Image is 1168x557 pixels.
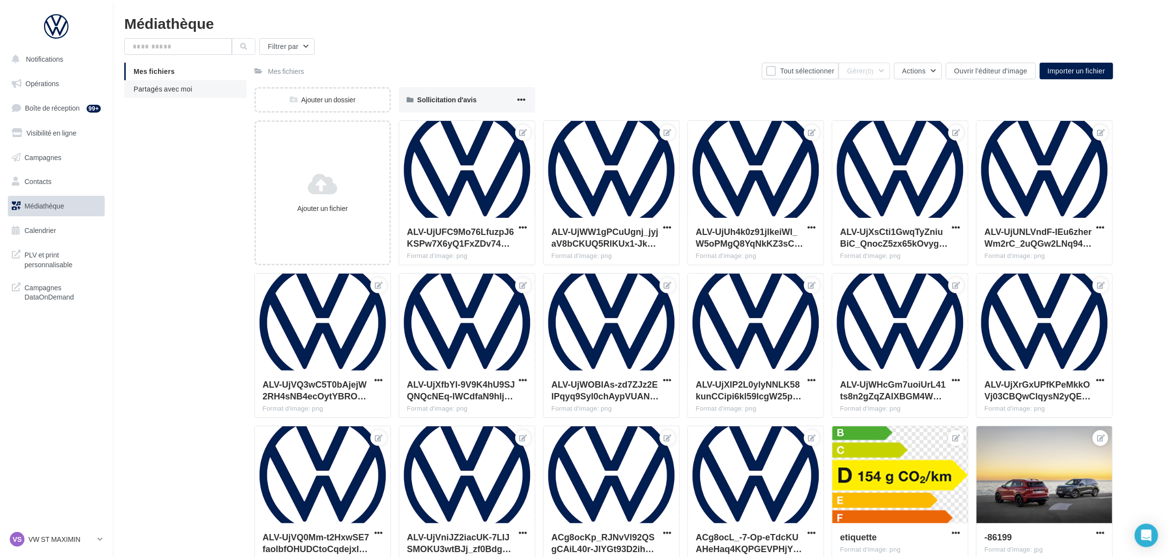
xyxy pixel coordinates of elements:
span: ACg8ocKp_RJNvVl92QSgCAiL40r-JIYGt93D2ihB6DG1ZyFOvqn9MWSi2A [551,532,655,554]
div: Format d'image: png [840,404,960,413]
div: Format d'image: png [551,404,671,413]
div: Format d'image: png [840,252,960,260]
div: Format d'image: png [551,252,671,260]
a: Boîte de réception99+ [6,97,107,118]
button: Notifications [6,49,103,70]
div: Format d'image: png [407,404,527,413]
span: (0) [866,67,874,75]
div: Format d'image: png [985,404,1104,413]
div: Open Intercom Messenger [1135,524,1158,547]
span: ALV-UjWHcGm7uoiUrL41ts8n2gZqZAIXBGM4WD8J_TYlG1lLLnoPkQFHxw [840,379,946,401]
span: Campagnes DataOnDemand [24,281,101,302]
div: Format d'image: png [840,545,960,554]
span: Partagés avec moi [134,85,192,93]
span: ACg8ocL_-7-Op-eTdcKUAHeHaq4KQPGEVPHjYIpRFzD4D6JWmnAGzoCFGA [696,532,802,554]
p: VW ST MAXIMIN [28,534,93,544]
span: ALV-UjXfbYI-9V9K4hU9SJQNQcNEq-lWCdfaN9hIjw51e65JGKBgr3y5Tg [407,379,515,401]
a: Contacts [6,171,107,192]
button: Actions [894,63,942,79]
div: Ajouter un dossier [256,95,389,105]
span: Boîte de réception [25,104,80,112]
span: ALV-UjXrGxUPfKPeMkkOVj03CBQwClqysN2yQE751gJdxqoUfJ2zsVflHA [985,379,1091,401]
span: ALV-UjVQ0Mm-t2HxwSE7faolbfOHUDCtoCqdejxIqERyRL3KsuiSKlojFg [263,532,369,554]
div: Format d'image: png [696,404,816,413]
span: Sollicitation d'avis [417,95,477,104]
span: Campagnes [24,153,62,161]
span: VS [13,534,22,544]
button: Gérer(0) [839,63,890,79]
span: Calendrier [24,226,56,234]
div: Format d'image: png [263,404,383,413]
button: Filtrer par [259,38,315,55]
a: VS VW ST MAXIMIN [8,530,105,549]
span: Contacts [24,177,51,186]
span: ALV-UjUh4k0z91jIkeiWI_W5oPMgQ8YqNkKZ3sCUV4PgamHUoW4JjRYmNQ [696,226,803,249]
span: ALV-UjUFC9Mo76LfuzpJ6KSPw7X6yQ1FxZDv74Uc-mnR1O6-NgLBY9CCiw [407,226,514,249]
a: Opérations [6,73,107,94]
div: Ajouter un fichier [260,204,386,213]
span: Opérations [25,79,59,88]
span: ALV-UjXIP2L0ylyNNLK58kunCCipi6kl59IcgW25p5T4U-KnYf6wLX6c_w [696,379,802,401]
span: ALV-UjWOBIAs-zd7ZJz2EIPqyq9SyI0chAypVUAN-ZifhWO1xLGg-yMWag [551,379,659,401]
span: -86199 [985,532,1012,542]
button: Ouvrir l'éditeur d'image [946,63,1036,79]
a: Médiathèque [6,196,107,216]
div: Format d'image: png [407,252,527,260]
button: Importer un fichier [1040,63,1113,79]
div: Format d'image: jpg [985,545,1104,554]
span: Mes fichiers [134,67,175,75]
span: ALV-UjUNLVndF-IEu6zherWm2rC_2uQGw2LNq94H3W-uqp5ztwaNjCzlhQ [985,226,1092,249]
span: Visibilité en ligne [26,129,76,137]
div: Médiathèque [124,16,1156,30]
span: ALV-UjVniJZ2iacUK-7LIJSMOKU3wtBJj_zf0BdgymWUXPZ0AGCPEqi6Cg [407,532,511,554]
div: Format d'image: png [696,252,816,260]
a: Visibilité en ligne [6,123,107,143]
span: Actions [902,67,926,75]
button: Tout sélectionner [762,63,839,79]
a: Campagnes [6,147,107,168]
span: Importer un fichier [1048,67,1105,75]
a: Campagnes DataOnDemand [6,277,107,306]
div: Mes fichiers [268,67,304,76]
a: Calendrier [6,220,107,241]
a: PLV et print personnalisable [6,244,107,273]
span: etiquette [840,532,877,542]
span: Médiathèque [24,202,64,210]
span: ALV-UjXsCti1GwqTyZniuBiC_QnocZ5zx65kOvyg4tGzFQ1XXz74266E9Q [840,226,948,249]
span: PLV et print personnalisable [24,248,101,269]
span: ALV-UjVQ3wC5T0bAjejW2RH4sNB4ecOytYBROga-6Dz14nJYjBqSC2bZwA [263,379,367,401]
span: Notifications [26,55,63,63]
div: 99+ [87,105,101,113]
span: ALV-UjWW1gPCuUgnj_jyjaV8bCKUQ5RlKUx1-JkD4poPxv5EzgNDfEio4A [551,226,659,249]
div: Format d'image: png [985,252,1104,260]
